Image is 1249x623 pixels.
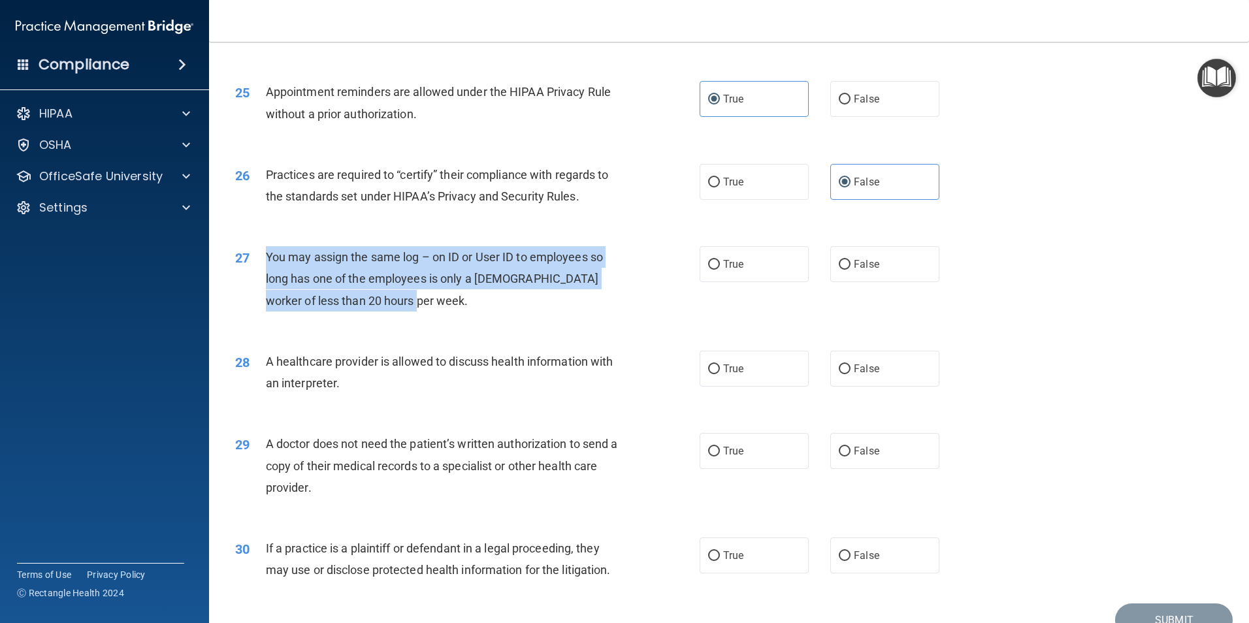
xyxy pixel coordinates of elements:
a: OfficeSafe University [16,168,190,184]
span: True [723,93,743,105]
span: 28 [235,355,250,370]
input: True [708,551,720,561]
span: Practices are required to “certify” their compliance with regards to the standards set under HIPA... [266,168,609,203]
a: Privacy Policy [87,568,146,581]
a: Terms of Use [17,568,71,581]
input: True [708,364,720,374]
span: True [723,549,743,562]
span: False [854,445,879,457]
input: False [839,178,851,187]
span: Ⓒ Rectangle Health 2024 [17,586,124,599]
a: Settings [16,200,190,216]
img: PMB logo [16,14,193,40]
input: True [708,95,720,104]
a: OSHA [16,137,190,153]
p: OSHA [39,137,72,153]
input: True [708,447,720,456]
input: False [839,551,851,561]
span: True [723,362,743,375]
span: You may assign the same log – on ID or User ID to employees so long has one of the employees is o... [266,250,603,307]
span: False [854,362,879,375]
span: 26 [235,168,250,184]
span: True [723,258,743,270]
span: False [854,93,879,105]
span: Appointment reminders are allowed under the HIPAA Privacy Rule without a prior authorization. [266,85,611,120]
p: Settings [39,200,88,216]
input: True [708,178,720,187]
button: Open Resource Center [1197,59,1236,97]
input: False [839,447,851,456]
span: True [723,176,743,188]
a: HIPAA [16,106,190,121]
span: 30 [235,541,250,557]
input: False [839,260,851,270]
span: 27 [235,250,250,266]
span: 29 [235,437,250,453]
span: False [854,258,879,270]
p: HIPAA [39,106,73,121]
span: If a practice is a plaintiff or defendant in a legal proceeding, they may use or disclose protect... [266,541,611,577]
span: False [854,176,879,188]
span: True [723,445,743,457]
span: A healthcare provider is allowed to discuss health information with an interpreter. [266,355,613,390]
p: OfficeSafe University [39,168,163,184]
input: False [839,364,851,374]
span: 25 [235,85,250,101]
span: False [854,549,879,562]
input: True [708,260,720,270]
span: A doctor does not need the patient’s written authorization to send a copy of their medical record... [266,437,618,494]
input: False [839,95,851,104]
h4: Compliance [39,56,129,74]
